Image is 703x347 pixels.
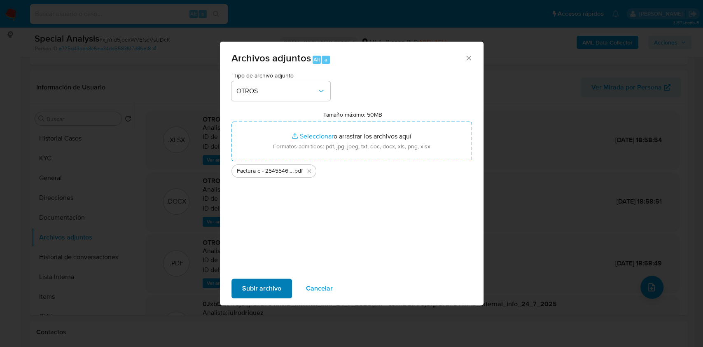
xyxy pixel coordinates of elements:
button: Cancelar [295,279,343,298]
span: a [325,56,327,63]
ul: Archivos seleccionados [231,161,472,178]
span: Factura c - 254554636 - xjjYrId5jocxWVEfscVsUDcK [237,167,293,175]
span: Cancelar [306,279,333,298]
button: Cerrar [465,54,472,61]
span: .pdf [293,167,303,175]
span: Archivos adjuntos [231,51,311,65]
span: OTROS [236,87,317,95]
button: OTROS [231,81,330,101]
span: Tipo de archivo adjunto [234,73,332,78]
button: Eliminar Factura c - 254554636 - xjjYrId5jocxWVEfscVsUDcK.pdf [304,166,314,176]
button: Subir archivo [231,279,292,298]
span: Alt [313,56,320,63]
label: Tamaño máximo: 50MB [323,111,382,118]
span: Subir archivo [242,279,281,298]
